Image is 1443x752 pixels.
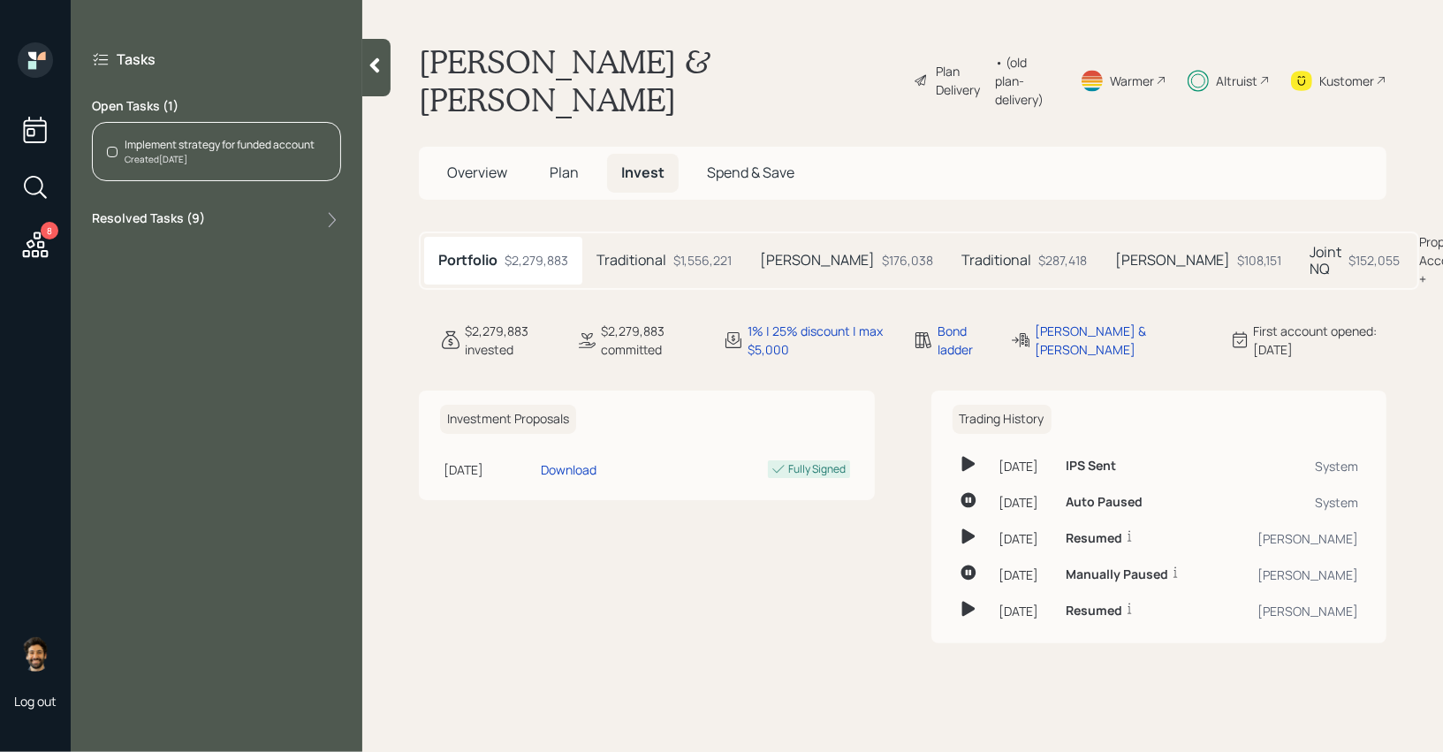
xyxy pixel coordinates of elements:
[760,252,875,269] h5: [PERSON_NAME]
[1066,604,1122,619] h6: Resumed
[621,163,665,182] span: Invest
[1229,493,1358,512] div: System
[953,405,1052,434] h6: Trading History
[673,251,732,270] div: $1,556,221
[1254,322,1386,359] div: First account opened: [DATE]
[999,457,1052,475] div: [DATE]
[1066,495,1143,510] h6: Auto Paused
[440,405,576,434] h6: Investment Proposals
[1066,567,1168,582] h6: Manually Paused
[117,49,156,69] label: Tasks
[1066,531,1122,546] h6: Resumed
[92,209,205,231] label: Resolved Tasks ( 9 )
[999,493,1052,512] div: [DATE]
[550,163,579,182] span: Plan
[999,529,1052,548] div: [DATE]
[999,566,1052,584] div: [DATE]
[1216,72,1257,90] div: Altruist
[125,137,315,153] div: Implement strategy for funded account
[961,252,1031,269] h5: Traditional
[995,53,1059,109] div: • (old plan-delivery)
[1319,72,1374,90] div: Kustomer
[596,252,666,269] h5: Traditional
[748,322,892,359] div: 1% | 25% discount | max $5,000
[936,62,986,99] div: Plan Delivery
[1115,252,1230,269] h5: [PERSON_NAME]
[444,460,534,479] div: [DATE]
[505,251,568,270] div: $2,279,883
[438,252,497,269] h5: Portfolio
[601,322,702,359] div: $2,279,883 committed
[447,163,507,182] span: Overview
[1035,322,1208,359] div: [PERSON_NAME] & [PERSON_NAME]
[999,602,1052,620] div: [DATE]
[1348,251,1400,270] div: $152,055
[1229,457,1358,475] div: System
[125,153,315,166] div: Created [DATE]
[789,461,847,477] div: Fully Signed
[1229,602,1358,620] div: [PERSON_NAME]
[419,42,900,118] h1: [PERSON_NAME] & [PERSON_NAME]
[92,97,341,115] label: Open Tasks ( 1 )
[1229,566,1358,584] div: [PERSON_NAME]
[18,636,53,672] img: eric-schwartz-headshot.png
[541,460,596,479] div: Download
[1066,459,1116,474] h6: IPS Sent
[1038,251,1087,270] div: $287,418
[1110,72,1154,90] div: Warmer
[14,693,57,710] div: Log out
[882,251,933,270] div: $176,038
[1237,251,1281,270] div: $108,151
[41,222,58,239] div: 8
[465,322,555,359] div: $2,279,883 invested
[938,322,989,359] div: Bond ladder
[707,163,794,182] span: Spend & Save
[1229,529,1358,548] div: [PERSON_NAME]
[1310,244,1341,277] h5: Joint NQ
